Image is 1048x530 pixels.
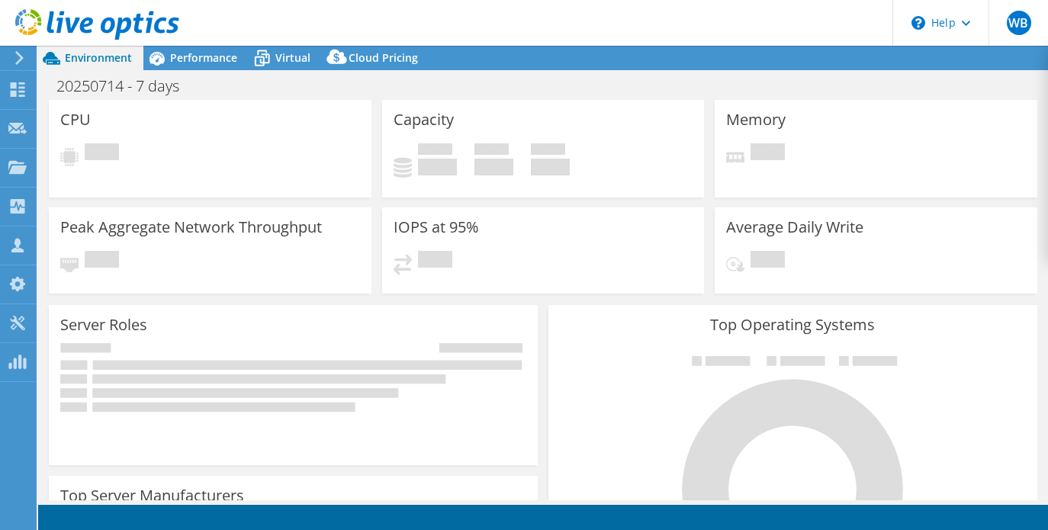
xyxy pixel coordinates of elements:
[474,143,509,159] span: Free
[85,251,119,271] span: Pending
[418,159,457,175] h4: 0 GiB
[751,251,785,271] span: Pending
[531,143,565,159] span: Total
[726,219,863,236] h3: Average Daily Write
[1007,11,1031,35] span: WB
[60,111,91,128] h3: CPU
[531,159,570,175] h4: 0 GiB
[65,50,132,65] span: Environment
[418,251,452,271] span: Pending
[170,50,237,65] span: Performance
[60,487,244,504] h3: Top Server Manufacturers
[418,143,452,159] span: Used
[349,50,418,65] span: Cloud Pricing
[911,16,925,30] svg: \n
[751,143,785,164] span: Pending
[85,143,119,164] span: Pending
[275,50,310,65] span: Virtual
[560,316,1026,333] h3: Top Operating Systems
[60,316,147,333] h3: Server Roles
[474,159,513,175] h4: 0 GiB
[60,219,322,236] h3: Peak Aggregate Network Throughput
[50,78,203,95] h1: 20250714 - 7 days
[394,219,479,236] h3: IOPS at 95%
[726,111,786,128] h3: Memory
[394,111,454,128] h3: Capacity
